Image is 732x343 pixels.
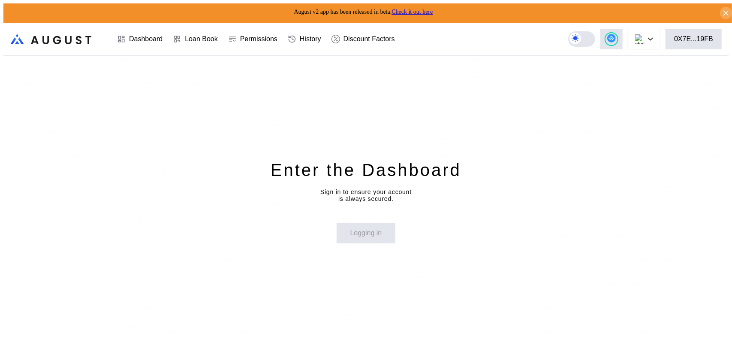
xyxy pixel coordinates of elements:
[674,35,713,43] div: 0X7E...19FB
[666,29,722,49] button: 0X7E...19FB
[271,159,461,181] div: Enter the Dashboard
[185,35,218,43] div: Loan Book
[343,35,395,43] div: Discount Factors
[635,34,645,44] img: chain logo
[392,9,433,15] a: Check it out here
[129,35,163,43] div: Dashboard
[294,9,433,15] span: August v2 app has been released in beta.
[320,188,412,202] div: Sign in to ensure your account is always secured.
[283,23,326,55] a: History
[337,223,396,243] button: Logging in
[628,29,660,49] button: chain logo
[300,35,321,43] div: History
[223,23,283,55] a: Permissions
[240,35,277,43] div: Permissions
[326,23,400,55] a: Discount Factors
[112,23,168,55] a: Dashboard
[168,23,223,55] a: Loan Book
